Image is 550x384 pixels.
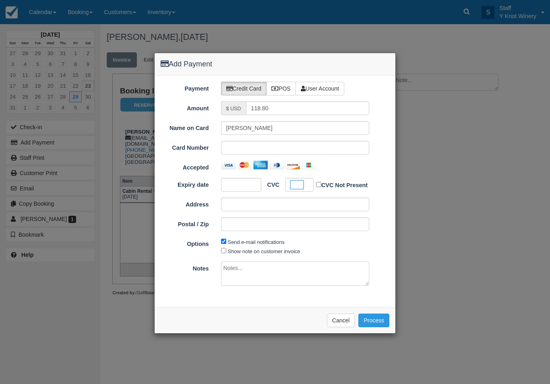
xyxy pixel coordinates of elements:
input: Valid amount required. [246,101,370,115]
small: $ USD [226,106,241,111]
label: CVC [261,178,279,189]
label: Notes [155,262,215,273]
iframe: Secure card number input frame [226,144,364,152]
label: CVC Not Present [316,180,368,190]
input: CVC Not Present [316,182,321,187]
button: Process [358,314,389,327]
label: Options [155,237,215,248]
label: POS [266,82,296,95]
label: Payment [155,82,215,93]
label: Postal / Zip [155,217,215,229]
label: Send e-mail notifications [228,239,285,245]
label: User Account [296,82,344,95]
label: Show note on customer invoice [228,248,300,254]
label: Expiry date [155,178,215,189]
label: Name on Card [155,121,215,132]
iframe: Secure CVC input frame [291,181,303,189]
button: Cancel [327,314,355,327]
label: Address [155,198,215,209]
label: Credit Card [221,82,267,95]
label: Accepted [155,161,215,172]
label: Amount [155,101,215,113]
iframe: Secure expiration date input frame [226,181,250,189]
label: Card Number [155,141,215,152]
h4: Add Payment [161,59,389,70]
